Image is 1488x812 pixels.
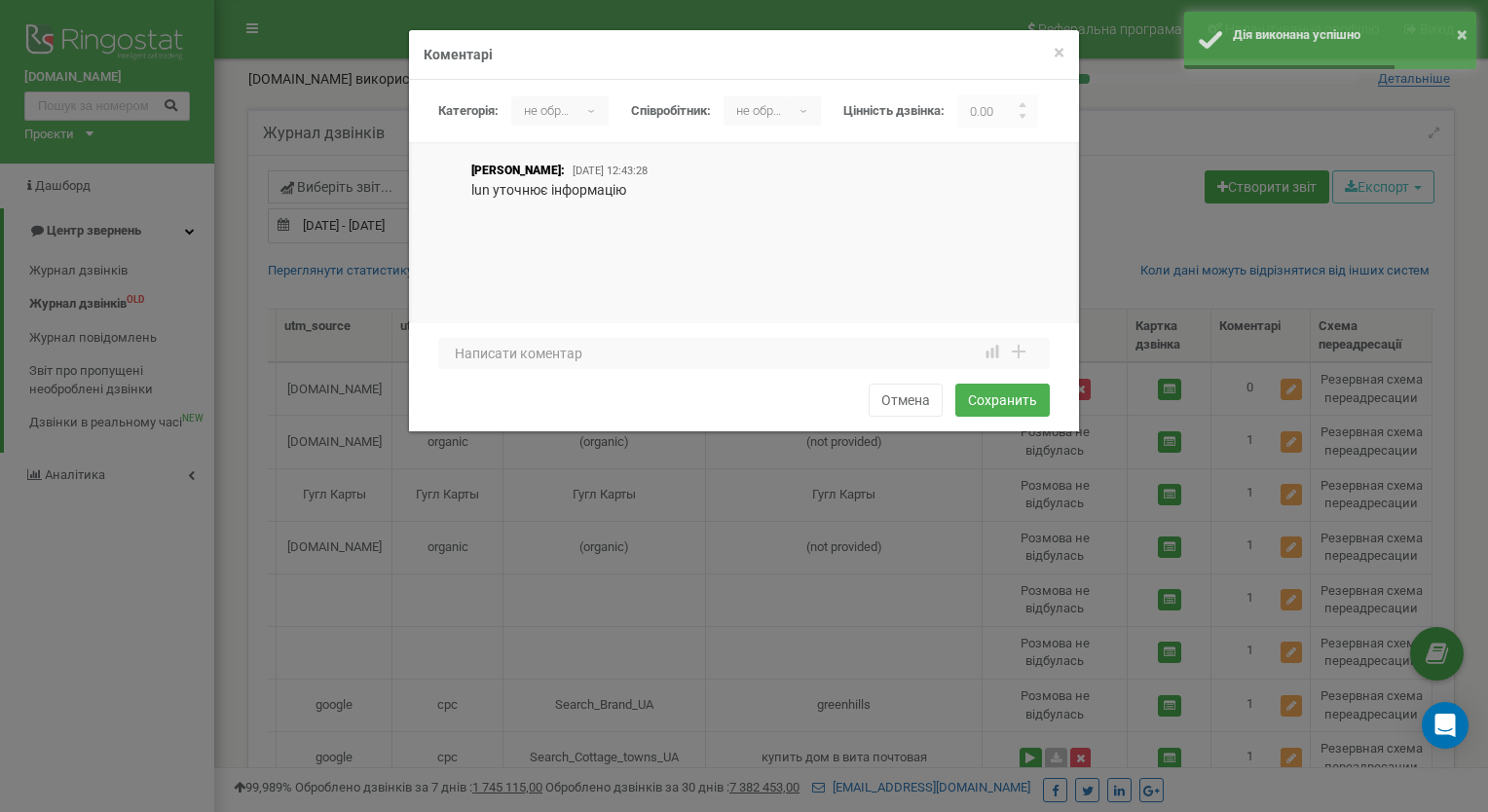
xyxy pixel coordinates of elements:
[471,180,989,200] p: lun уточнює інформацію
[1054,41,1064,64] span: ×
[573,164,648,179] p: [DATE] 12:43:28
[792,96,821,126] b: ▾
[631,102,711,121] label: Співробітник:
[869,384,943,417] button: Отмена
[438,102,499,121] label: Категорія:
[843,102,945,121] label: Цінність дзвінка:
[1233,26,1462,45] div: Дія виконана успішно
[471,163,565,179] p: [PERSON_NAME]:
[1422,702,1469,749] div: Open Intercom Messenger
[724,96,792,126] p: не обрано
[511,96,579,126] p: не обрано
[955,384,1050,417] button: Сохранить
[424,45,1064,64] h4: Коментарі
[1457,20,1468,49] button: ×
[579,96,609,126] b: ▾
